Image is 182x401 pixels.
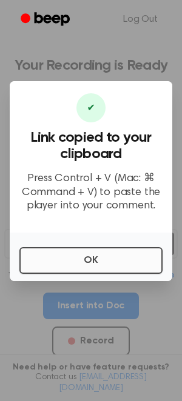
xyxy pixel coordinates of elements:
[19,130,163,162] h3: Link copied to your clipboard
[19,247,163,274] button: OK
[19,172,163,213] p: Press Control + V (Mac: ⌘ Command + V) to paste the player into your comment.
[12,8,81,31] a: Beep
[111,5,170,34] a: Log Out
[76,93,106,122] div: ✔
